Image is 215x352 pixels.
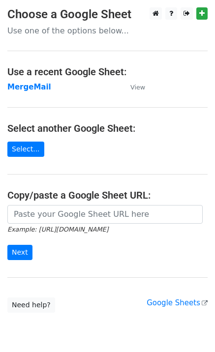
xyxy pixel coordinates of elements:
a: MergeMail [7,83,51,91]
p: Use one of the options below... [7,26,208,36]
small: Example: [URL][DOMAIN_NAME] [7,226,108,233]
a: Google Sheets [147,298,208,307]
small: View [130,84,145,91]
input: Next [7,245,32,260]
input: Paste your Google Sheet URL here [7,205,203,224]
a: Select... [7,142,44,157]
h4: Copy/paste a Google Sheet URL: [7,189,208,201]
h3: Choose a Google Sheet [7,7,208,22]
a: View [121,83,145,91]
h4: Select another Google Sheet: [7,122,208,134]
h4: Use a recent Google Sheet: [7,66,208,78]
a: Need help? [7,297,55,313]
